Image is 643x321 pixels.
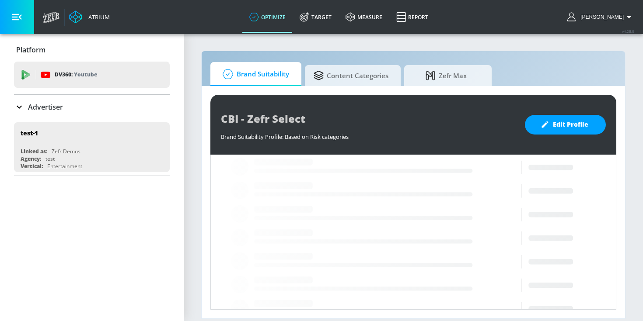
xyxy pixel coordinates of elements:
div: Atrium [85,13,110,21]
div: Platform [14,38,170,62]
button: [PERSON_NAME] [567,12,634,22]
p: DV360: [55,70,97,79]
div: Linked as: [21,148,47,155]
div: Zefr Demos [52,148,80,155]
div: Vertical: [21,162,43,170]
div: DV360: Youtube [14,62,170,88]
div: Agency: [21,155,41,162]
a: Target [293,1,339,33]
div: test-1 [21,129,38,137]
span: Content Categories [314,65,388,86]
span: Brand Suitability [219,64,289,85]
a: Atrium [69,10,110,24]
span: login as: carolyn.xue@zefr.com [577,14,624,20]
div: Brand Suitability Profile: Based on Risk categories [221,128,516,141]
div: test [45,155,55,162]
a: measure [339,1,389,33]
span: Zefr Max [413,65,479,86]
div: Entertainment [47,162,82,170]
a: Report [389,1,435,33]
button: Edit Profile [525,115,606,135]
span: Edit Profile [542,119,588,130]
p: Platform [16,45,45,55]
div: test-1Linked as:Zefr DemosAgency:testVertical:Entertainment [14,122,170,172]
span: v 4.28.0 [622,29,634,34]
a: optimize [242,1,293,33]
p: Advertiser [28,102,63,112]
p: Youtube [74,70,97,79]
div: Advertiser [14,95,170,119]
